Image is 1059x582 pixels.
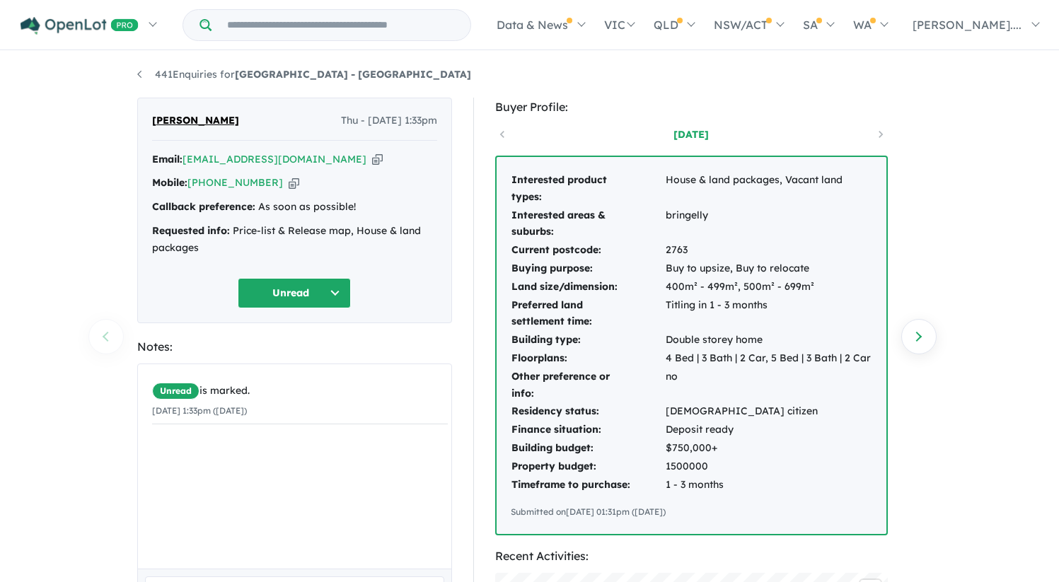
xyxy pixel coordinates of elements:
[238,278,351,308] button: Unread
[152,112,239,129] span: [PERSON_NAME]
[665,278,872,296] td: 400m² - 499m², 500m² - 699m²
[235,68,471,81] strong: [GEOGRAPHIC_DATA] - [GEOGRAPHIC_DATA]
[511,278,665,296] td: Land size/dimension:
[137,68,471,81] a: 441Enquiries for[GEOGRAPHIC_DATA] - [GEOGRAPHIC_DATA]
[289,175,299,190] button: Copy
[511,458,665,476] td: Property budget:
[665,331,872,349] td: Double storey home
[511,368,665,403] td: Other preference or info:
[511,241,665,260] td: Current postcode:
[665,421,872,439] td: Deposit ready
[21,17,139,35] img: Openlot PRO Logo White
[511,349,665,368] td: Floorplans:
[913,18,1022,32] span: [PERSON_NAME]....
[152,405,247,416] small: [DATE] 1:33pm ([DATE])
[665,368,872,403] td: no
[665,476,872,494] td: 1 - 3 months
[665,439,872,458] td: $750,000+
[137,66,922,83] nav: breadcrumb
[183,153,366,165] a: [EMAIL_ADDRESS][DOMAIN_NAME]
[372,152,383,167] button: Copy
[511,331,665,349] td: Building type:
[152,224,230,237] strong: Requested info:
[511,421,665,439] td: Finance situation:
[665,260,872,278] td: Buy to upsize, Buy to relocate
[511,439,665,458] td: Building budget:
[137,337,452,356] div: Notes:
[152,176,187,189] strong: Mobile:
[665,171,872,206] td: House & land packages, Vacant land
[665,206,872,242] td: bringelly
[511,296,665,332] td: Preferred land settlement time:
[152,383,448,400] div: is marked.
[665,458,872,476] td: 1500000
[152,383,199,400] span: Unread
[665,296,872,332] td: Titling in 1 - 3 months
[631,127,751,141] a: [DATE]
[511,206,665,242] td: Interested areas & suburbs:
[511,260,665,278] td: Buying purpose:
[665,402,872,421] td: [DEMOGRAPHIC_DATA] citizen
[152,199,437,216] div: As soon as possible!
[152,200,255,213] strong: Callback preference:
[511,402,665,421] td: Residency status:
[511,171,665,206] td: Interested product types:
[187,176,283,189] a: [PHONE_NUMBER]
[152,223,437,257] div: Price-list & Release map, House & land packages
[511,476,665,494] td: Timeframe to purchase:
[665,349,872,368] td: 4 Bed | 3 Bath | 2 Car, 5 Bed | 3 Bath | 2 Car
[495,547,888,566] div: Recent Activities:
[665,241,872,260] td: 2763
[511,505,872,519] div: Submitted on [DATE] 01:31pm ([DATE])
[152,153,183,165] strong: Email:
[214,10,468,40] input: Try estate name, suburb, builder or developer
[495,98,888,117] div: Buyer Profile:
[341,112,437,129] span: Thu - [DATE] 1:33pm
